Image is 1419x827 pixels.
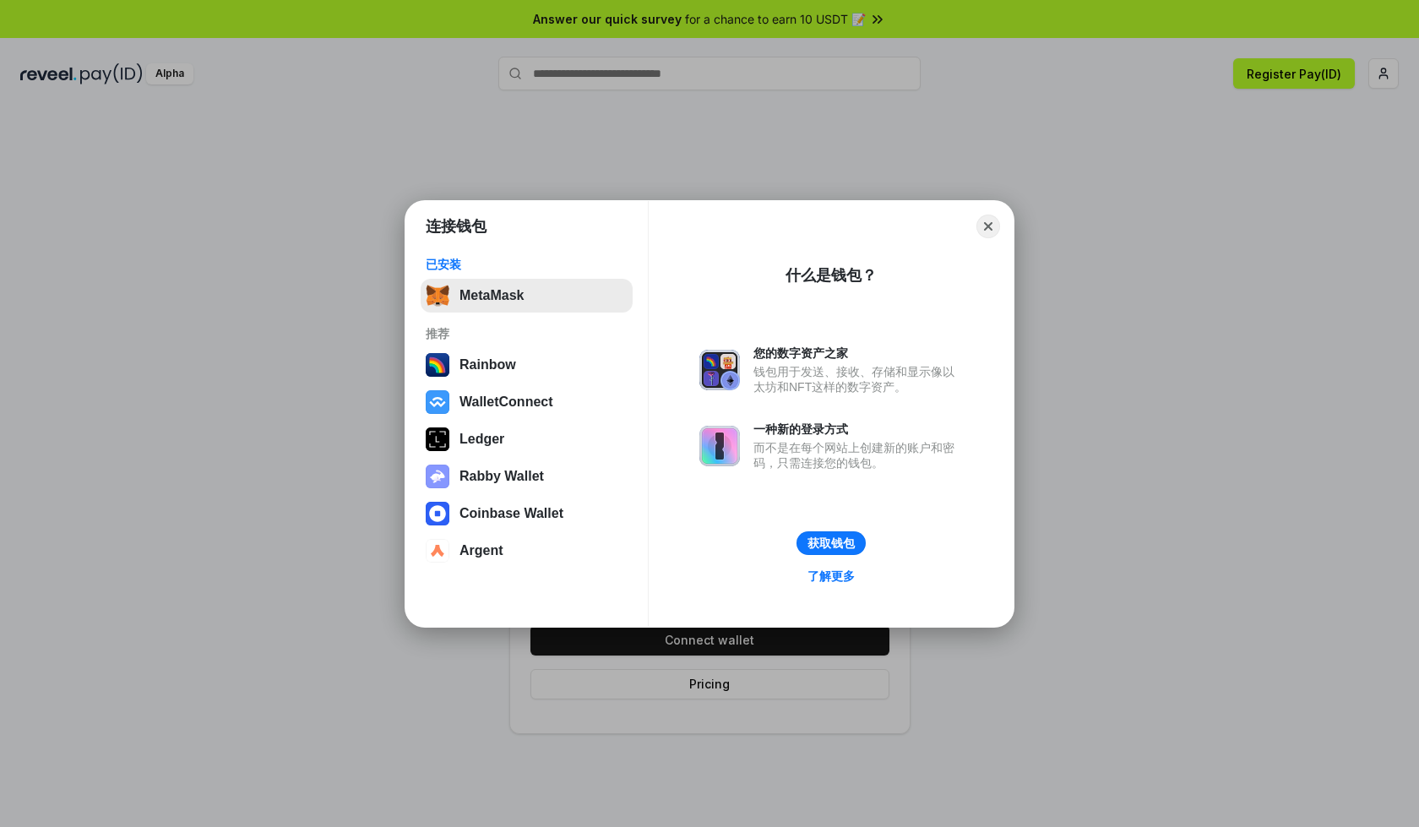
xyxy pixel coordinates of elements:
[459,357,516,373] div: Rainbow
[753,364,963,394] div: 钱包用于发送、接收、存储和显示像以太坊和NFT这样的数字资产。
[426,427,449,451] img: svg+xml,%3Csvg%20xmlns%3D%22http%3A%2F%2Fwww.w3.org%2F2000%2Fsvg%22%20width%3D%2228%22%20height%3...
[459,543,503,558] div: Argent
[459,506,563,521] div: Coinbase Wallet
[753,345,963,361] div: 您的数字资产之家
[976,215,1000,238] button: Close
[426,216,487,237] h1: 连接钱包
[699,426,740,466] img: svg+xml,%3Csvg%20xmlns%3D%22http%3A%2F%2Fwww.w3.org%2F2000%2Fsvg%22%20fill%3D%22none%22%20viewBox...
[426,284,449,307] img: svg+xml,%3Csvg%20fill%3D%22none%22%20height%3D%2233%22%20viewBox%3D%220%200%2035%2033%22%20width%...
[421,460,633,493] button: Rabby Wallet
[426,390,449,414] img: svg+xml,%3Csvg%20width%3D%2228%22%20height%3D%2228%22%20viewBox%3D%220%200%2028%2028%22%20fill%3D...
[786,265,877,286] div: 什么是钱包？
[796,531,866,555] button: 获取钱包
[807,536,855,551] div: 获取钱包
[421,348,633,382] button: Rainbow
[753,440,963,471] div: 而不是在每个网站上创建新的账户和密码，只需连接您的钱包。
[807,569,855,584] div: 了解更多
[459,288,524,303] div: MetaMask
[426,502,449,525] img: svg+xml,%3Csvg%20width%3D%2228%22%20height%3D%2228%22%20viewBox%3D%220%200%2028%2028%22%20fill%3D...
[699,350,740,390] img: svg+xml,%3Csvg%20xmlns%3D%22http%3A%2F%2Fwww.w3.org%2F2000%2Fsvg%22%20fill%3D%22none%22%20viewBox...
[421,422,633,456] button: Ledger
[426,257,628,272] div: 已安装
[426,353,449,377] img: svg+xml,%3Csvg%20width%3D%22120%22%20height%3D%22120%22%20viewBox%3D%220%200%20120%20120%22%20fil...
[421,279,633,313] button: MetaMask
[426,465,449,488] img: svg+xml,%3Csvg%20xmlns%3D%22http%3A%2F%2Fwww.w3.org%2F2000%2Fsvg%22%20fill%3D%22none%22%20viewBox...
[421,534,633,568] button: Argent
[421,385,633,419] button: WalletConnect
[753,422,963,437] div: 一种新的登录方式
[459,432,504,447] div: Ledger
[797,565,865,587] a: 了解更多
[459,469,544,484] div: Rabby Wallet
[459,394,553,410] div: WalletConnect
[426,326,628,341] div: 推荐
[426,539,449,563] img: svg+xml,%3Csvg%20width%3D%2228%22%20height%3D%2228%22%20viewBox%3D%220%200%2028%2028%22%20fill%3D...
[421,497,633,530] button: Coinbase Wallet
